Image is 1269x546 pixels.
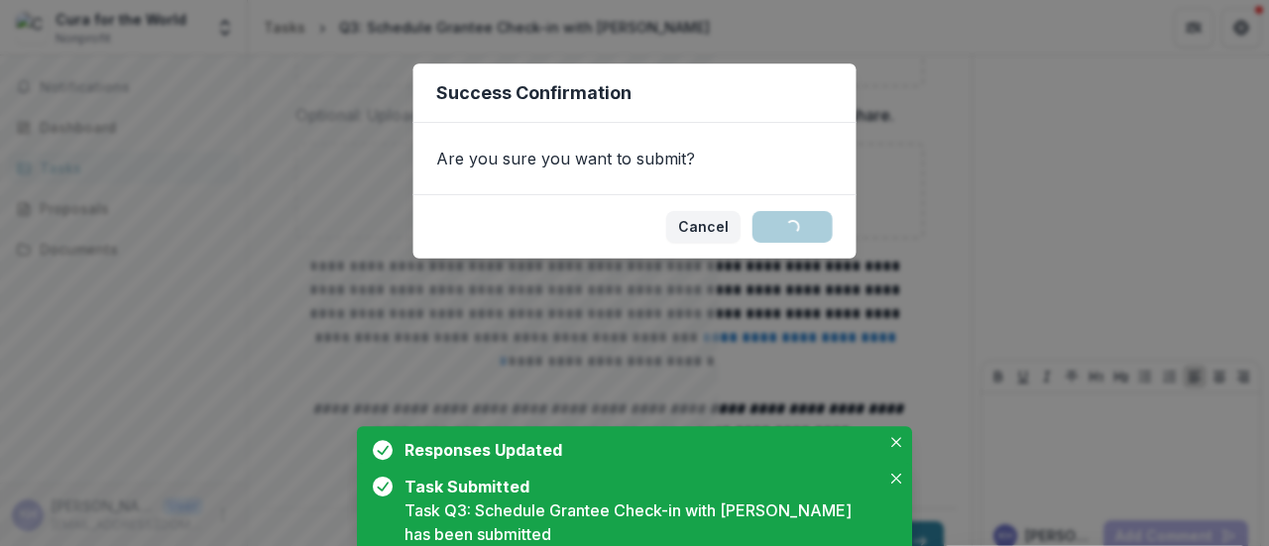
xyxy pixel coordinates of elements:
button: Cancel [666,211,741,243]
div: Task Q3: Schedule Grantee Check-in with [PERSON_NAME] has been submitted [404,498,880,546]
button: Close [884,430,908,454]
div: Task Submitted [404,475,872,498]
div: Responses Updated [404,438,872,462]
header: Success Confirmation [413,63,857,123]
button: Close [884,467,908,491]
div: Are you sure you want to submit? [413,123,857,194]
